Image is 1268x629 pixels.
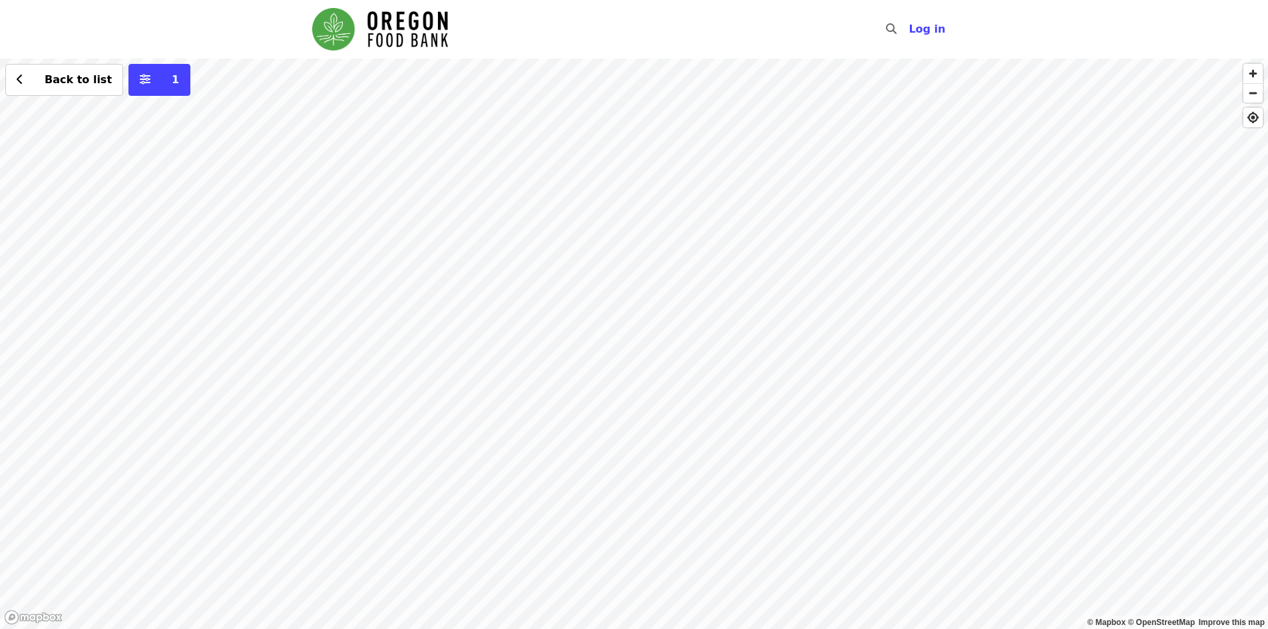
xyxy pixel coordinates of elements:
[4,610,63,625] a: Mapbox logo
[312,8,448,51] img: Oregon Food Bank - Home
[172,73,179,86] span: 1
[909,23,945,35] span: Log in
[140,73,150,86] i: sliders-h icon
[17,73,23,86] i: chevron-left icon
[1243,83,1263,103] button: Zoom Out
[128,64,190,96] button: More filters (1 selected)
[898,16,956,43] button: Log in
[45,73,112,86] span: Back to list
[1199,618,1265,627] a: Map feedback
[1128,618,1195,627] a: OpenStreetMap
[1243,64,1263,83] button: Zoom In
[886,23,897,35] i: search icon
[5,64,123,96] button: Back to list
[905,13,915,45] input: Search
[1088,618,1126,627] a: Mapbox
[1243,108,1263,127] button: Find My Location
